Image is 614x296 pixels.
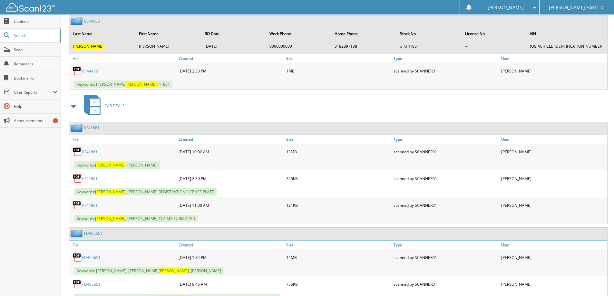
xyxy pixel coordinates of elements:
[285,172,392,185] div: 745KB
[14,104,57,109] span: Help
[177,145,285,158] div: [DATE] 10:02 AM
[104,103,125,109] span: CAR DEALS
[397,27,461,40] th: Stock No
[462,27,526,40] th: License No
[397,41,461,52] td: # KF41861
[69,241,177,249] a: File
[177,172,285,185] div: [DATE] 2:30 PM
[285,145,392,158] div: 13MB
[500,241,607,249] a: User
[14,118,57,123] span: Announcements
[392,241,500,249] a: Type
[6,3,55,12] img: scan123-logo-white.svg
[500,199,607,212] div: [PERSON_NAME]
[14,47,57,53] span: Scan
[500,251,607,264] div: [PERSON_NAME]
[500,64,607,77] div: [PERSON_NAME]
[177,278,285,291] div: [DATE] 9:46 AM
[392,251,500,264] div: scanned by SCANNER01
[73,66,82,76] img: PDF.png
[500,54,607,63] a: User
[14,19,57,24] span: Cabinets
[392,54,500,63] a: Type
[136,41,201,52] td: [PERSON_NAME]
[549,5,605,9] span: [PERSON_NAME] Ford LLC
[266,41,331,52] td: 0000000000
[95,162,125,168] span: [PERSON_NAME]
[392,199,500,212] div: scanned by SCANNER01
[69,54,177,63] a: File
[136,27,201,40] th: First Name
[14,75,57,81] span: Bookmarks
[285,251,392,264] div: 14MB
[488,5,524,9] span: [PERSON_NAME]
[82,255,101,260] a: FD49565T
[527,27,607,40] th: VIN
[53,118,58,123] div: 5
[582,265,614,296] iframe: Chat Widget
[177,64,285,77] div: [DATE] 2:33 PM
[74,215,198,222] span: Keywords: , [PERSON_NAME] CLAIMS SUBMITTED
[84,18,100,24] a: 6044435
[177,135,285,144] a: Created
[201,27,266,40] th: RO Date
[392,278,500,291] div: scanned by SCANNER01
[80,93,125,119] a: CAR DEALS
[500,135,607,144] a: User
[285,278,392,291] div: 756KB
[285,241,392,249] a: Size
[73,174,82,183] img: PDF.png
[84,125,100,130] a: KF41861
[71,17,84,25] img: folder2.png
[126,81,157,87] span: [PERSON_NAME]
[392,172,500,185] div: scanned by SCANNER01
[82,149,98,155] a: KF41861
[201,41,266,52] td: [DATE]
[82,203,98,208] a: KF41861
[177,54,285,63] a: Created
[73,200,82,210] img: PDF.png
[500,172,607,185] div: [PERSON_NAME]
[266,27,331,40] th: Work Phone
[527,41,607,52] td: [US_VEHICLE_IDENTIFICATION_NUMBER]
[14,61,57,67] span: Reminders
[95,216,125,221] span: [PERSON_NAME]
[159,268,189,273] span: [PERSON_NAME]
[331,41,396,52] td: 3182897138
[285,54,392,63] a: Size
[285,135,392,144] a: Size
[71,229,84,237] img: folder2.png
[177,241,285,249] a: Created
[71,124,84,132] img: folder2.png
[74,188,217,196] span: Keywords: , [PERSON_NAME] REGISTRATION/LICENSE PLATE
[70,27,135,40] th: Last Name
[82,176,98,181] a: KF41861
[500,145,607,158] div: [PERSON_NAME]
[331,27,396,40] th: Home Phone
[285,64,392,77] div: 1MB
[392,145,500,158] div: scanned by SCANNER01
[84,231,102,236] a: FD49565T
[73,147,82,157] img: PDF.png
[14,33,56,38] span: Search
[74,267,224,274] span: Keywords: [PERSON_NAME], [PERSON_NAME] , [PERSON_NAME]
[177,251,285,264] div: [DATE] 1:34 PM
[73,253,82,262] img: PDF.png
[82,68,98,74] a: 6044435
[74,81,172,88] span: Keywords: [PERSON_NAME] F41861
[73,43,103,49] span: [PERSON_NAME]
[500,278,607,291] div: [PERSON_NAME]
[177,199,285,212] div: [DATE] 11:00 AM
[74,161,160,169] span: Keywords: , [PERSON_NAME]
[462,41,526,52] td: --
[69,135,177,144] a: File
[82,282,101,287] a: FD49565T
[392,64,500,77] div: scanned by SCANNER01
[392,135,500,144] a: Type
[285,199,392,212] div: 121KB
[73,279,82,289] img: PDF.png
[14,90,53,95] span: User Reports
[95,189,125,195] span: [PERSON_NAME]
